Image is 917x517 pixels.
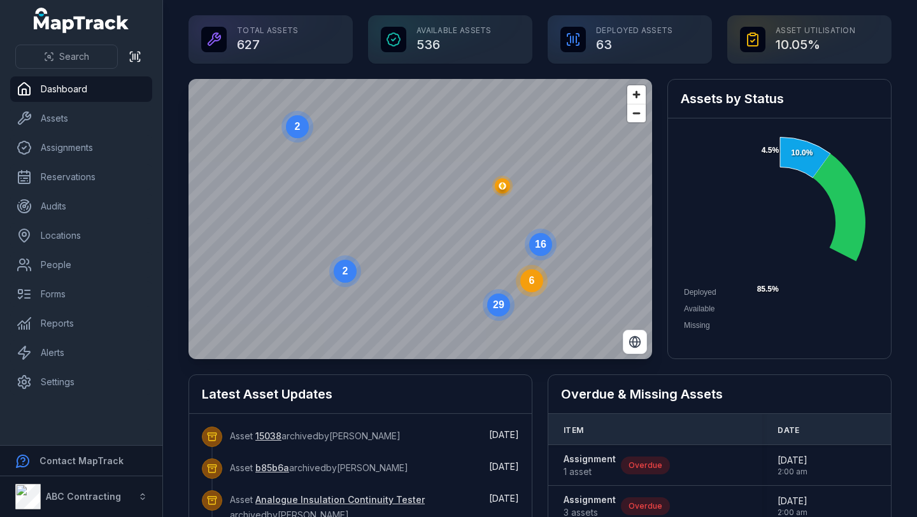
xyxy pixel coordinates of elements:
[621,497,670,515] div: Overdue
[564,453,616,465] strong: Assignment
[255,462,289,474] a: b85b6a
[255,493,425,506] a: Analogue Insulation Continuity Tester
[623,330,647,354] button: Switch to Satellite View
[10,76,152,102] a: Dashboard
[34,8,129,33] a: MapTrack
[10,340,152,365] a: Alerts
[10,164,152,190] a: Reservations
[10,135,152,160] a: Assignments
[202,385,519,403] h2: Latest Asset Updates
[15,45,118,69] button: Search
[230,430,401,441] span: Asset archived by [PERSON_NAME]
[489,493,519,504] span: [DATE]
[684,304,714,313] span: Available
[489,429,519,440] time: 02/09/2025, 3:03:47 pm
[489,493,519,504] time: 02/09/2025, 3:02:43 pm
[778,454,807,477] time: 31/08/2024, 2:00:00 am
[681,90,878,108] h2: Assets by Status
[10,194,152,219] a: Audits
[684,288,716,297] span: Deployed
[255,430,281,443] a: 15038
[59,50,89,63] span: Search
[188,79,652,359] canvas: Map
[627,104,646,122] button: Zoom out
[10,252,152,278] a: People
[39,455,124,466] strong: Contact MapTrack
[46,491,121,502] strong: ABC Contracting
[627,85,646,104] button: Zoom in
[564,453,616,478] a: Assignment1 asset
[295,121,301,132] text: 2
[564,465,616,478] span: 1 asset
[343,266,348,276] text: 2
[621,457,670,474] div: Overdue
[489,429,519,440] span: [DATE]
[564,493,616,506] strong: Assignment
[564,425,583,436] span: Item
[10,106,152,131] a: Assets
[778,495,807,507] span: [DATE]
[230,462,408,473] span: Asset archived by [PERSON_NAME]
[535,239,546,250] text: 16
[529,275,535,286] text: 6
[778,454,807,467] span: [DATE]
[493,299,504,310] text: 29
[489,461,519,472] time: 02/09/2025, 3:03:34 pm
[10,223,152,248] a: Locations
[10,311,152,336] a: Reports
[778,425,799,436] span: Date
[10,369,152,395] a: Settings
[489,461,519,472] span: [DATE]
[561,385,878,403] h2: Overdue & Missing Assets
[684,321,710,330] span: Missing
[10,281,152,307] a: Forms
[778,467,807,477] span: 2:00 am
